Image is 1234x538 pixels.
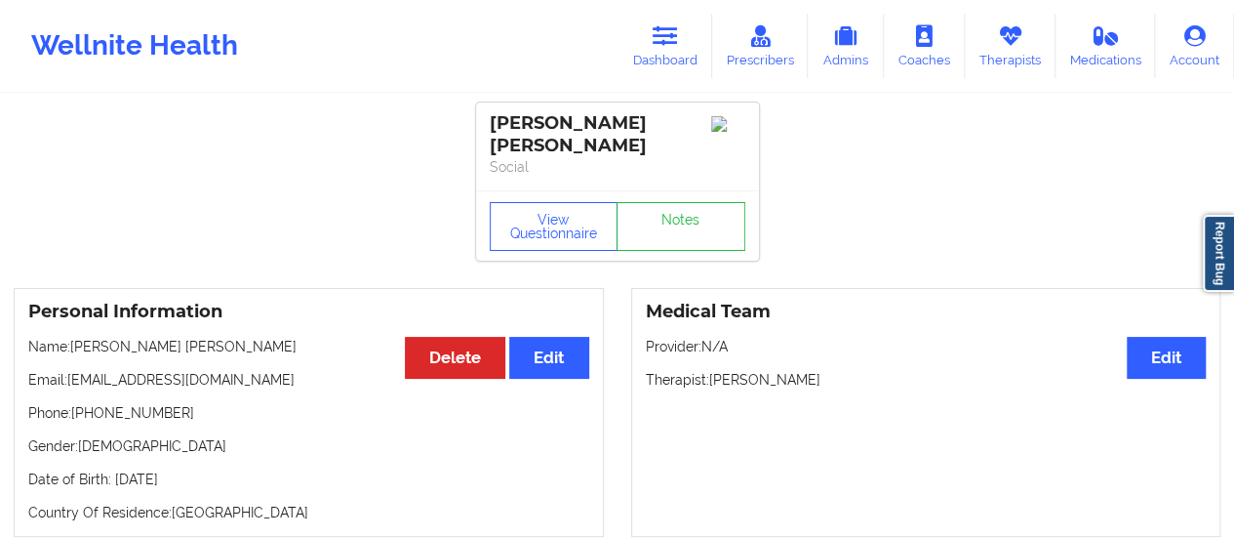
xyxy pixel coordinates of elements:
[405,337,505,379] button: Delete
[28,337,589,356] p: Name: [PERSON_NAME] [PERSON_NAME]
[808,14,884,78] a: Admins
[28,470,589,489] p: Date of Birth: [DATE]
[28,436,589,456] p: Gender: [DEMOGRAPHIC_DATA]
[712,14,809,78] a: Prescribers
[1203,215,1234,292] a: Report Bug
[965,14,1055,78] a: Therapists
[490,112,745,157] div: [PERSON_NAME] [PERSON_NAME]
[490,202,618,251] button: View Questionnaire
[1055,14,1156,78] a: Medications
[28,503,589,522] p: Country Of Residence: [GEOGRAPHIC_DATA]
[711,116,745,132] img: Image%2Fplaceholer-image.png
[490,157,745,177] p: Social
[646,337,1207,356] p: Provider: N/A
[28,301,589,323] h3: Personal Information
[1155,14,1234,78] a: Account
[509,337,588,379] button: Edit
[618,14,712,78] a: Dashboard
[646,370,1207,390] p: Therapist: [PERSON_NAME]
[1127,337,1206,379] button: Edit
[884,14,965,78] a: Coaches
[646,301,1207,323] h3: Medical Team
[28,403,589,423] p: Phone: [PHONE_NUMBER]
[617,202,745,251] a: Notes
[28,370,589,390] p: Email: [EMAIL_ADDRESS][DOMAIN_NAME]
